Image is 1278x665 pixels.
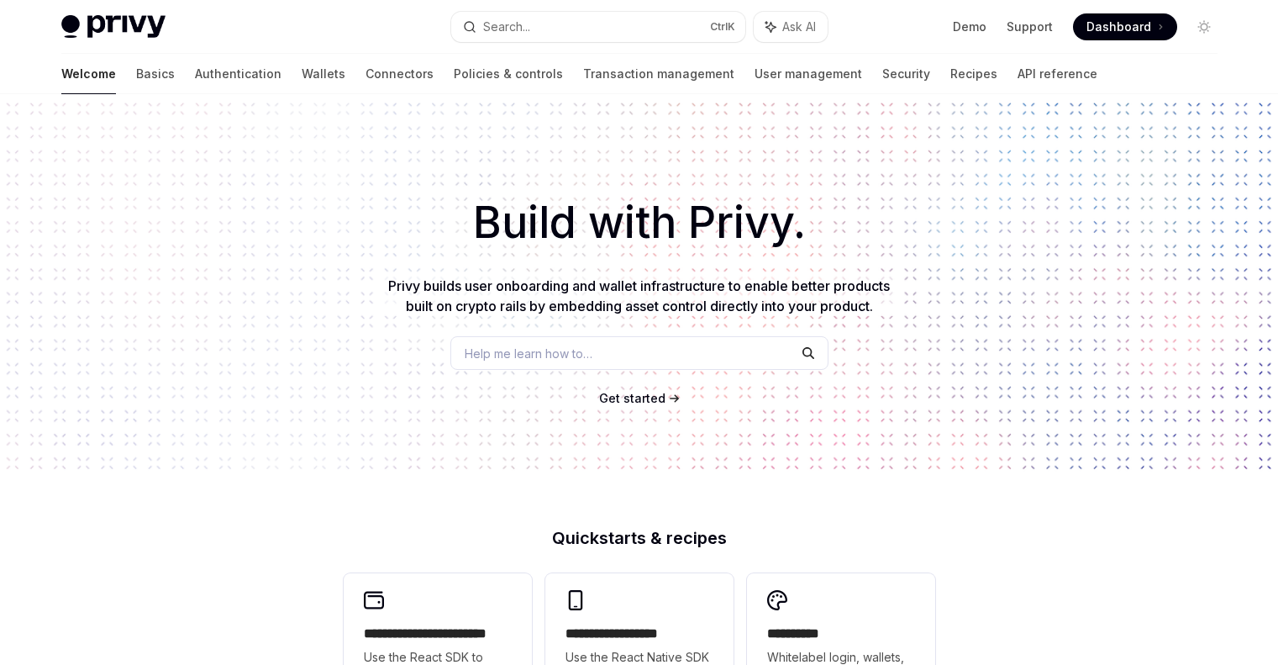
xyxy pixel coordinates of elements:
a: Welcome [61,54,116,94]
span: Privy builds user onboarding and wallet infrastructure to enable better products built on crypto ... [388,277,890,314]
h2: Quickstarts & recipes [344,530,935,546]
span: Ctrl K [710,20,735,34]
a: Connectors [366,54,434,94]
a: Demo [953,18,986,35]
a: Dashboard [1073,13,1177,40]
img: light logo [61,15,166,39]
a: Recipes [950,54,997,94]
button: Search...CtrlK [451,12,745,42]
span: Ask AI [782,18,816,35]
a: Basics [136,54,175,94]
h1: Build with Privy. [27,190,1251,256]
a: Wallets [302,54,345,94]
a: API reference [1018,54,1097,94]
div: Search... [483,17,530,37]
a: Security [882,54,930,94]
button: Ask AI [754,12,828,42]
a: Authentication [195,54,281,94]
span: Get started [599,391,665,405]
a: Support [1007,18,1053,35]
span: Dashboard [1086,18,1151,35]
a: User management [755,54,862,94]
button: Toggle dark mode [1191,13,1218,40]
a: Transaction management [583,54,734,94]
a: Get started [599,390,665,407]
a: Policies & controls [454,54,563,94]
span: Help me learn how to… [465,345,592,362]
